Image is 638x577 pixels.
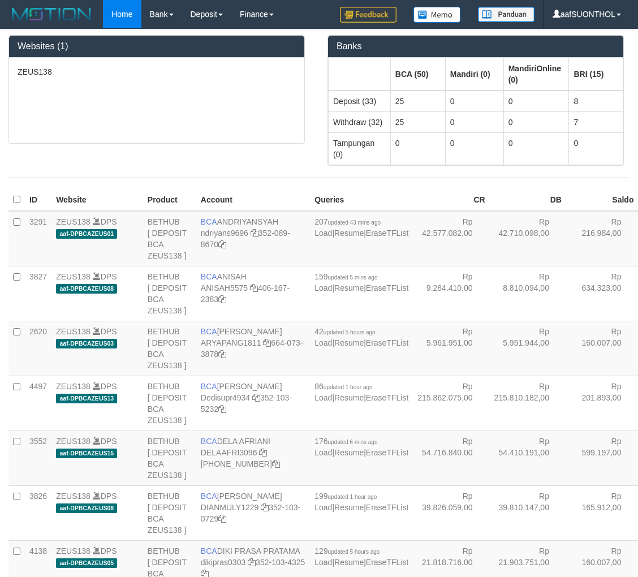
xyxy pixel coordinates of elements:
[329,111,391,132] td: Withdraw (32)
[314,338,332,347] a: Load
[340,7,396,23] img: Feedback.jpg
[196,266,310,321] td: ANISAH 406-167-2383
[366,503,408,512] a: EraseTFList
[25,430,51,485] td: 3552
[328,274,378,281] span: updated 5 mins ago
[201,558,245,567] a: dikipras0303
[56,449,117,458] span: aaf-DPBCAZEUS15
[201,382,217,391] span: BCA
[329,91,391,112] td: Deposit (33)
[201,338,261,347] a: ARYAPANG1811
[143,321,196,376] td: BETHUB [ DEPOSIT BCA ZEUS138 ]
[51,189,143,211] th: Website
[25,211,51,266] td: 3291
[201,229,248,238] a: ndriyans9696
[25,485,51,540] td: 3826
[25,189,51,211] th: ID
[8,6,94,23] img: MOTION_logo.png
[366,283,408,292] a: EraseTFList
[490,211,566,266] td: Rp 42.710.098,00
[314,503,332,512] a: Load
[196,430,310,485] td: DELA AFRIANI [PHONE_NUMBER]
[328,219,381,226] span: updated 43 mins ago
[503,111,569,132] td: 0
[569,132,623,165] td: 0
[201,327,217,336] span: BCA
[314,382,372,391] span: 86
[366,338,408,347] a: EraseTFList
[445,58,503,91] th: Group: activate to sort column ascending
[390,91,445,112] td: 25
[334,283,364,292] a: Resume
[196,321,310,376] td: [PERSON_NAME] 664-073-3878
[314,217,408,238] span: | |
[328,549,380,555] span: updated 5 hours ago
[314,327,375,336] span: 42
[314,217,381,226] span: 207
[390,111,445,132] td: 25
[314,437,408,457] span: | |
[569,58,623,91] th: Group: activate to sort column ascending
[314,393,332,402] a: Load
[413,189,489,211] th: CR
[314,437,377,446] span: 176
[143,485,196,540] td: BETHUB [ DEPOSIT BCA ZEUS138 ]
[201,217,217,226] span: BCA
[56,492,90,501] a: ZEUS138
[334,338,364,347] a: Resume
[143,376,196,430] td: BETHUB [ DEPOSIT BCA ZEUS138 ]
[310,189,413,211] th: Queries
[445,91,503,112] td: 0
[314,272,408,292] span: | |
[366,393,408,402] a: EraseTFList
[366,558,408,567] a: EraseTFList
[314,492,408,512] span: | |
[51,376,143,430] td: DPS
[314,229,332,238] a: Load
[503,132,569,165] td: 0
[390,132,445,165] td: 0
[490,321,566,376] td: Rp 5.951.944,00
[196,376,310,430] td: [PERSON_NAME] 352-103-5232
[56,437,90,446] a: ZEUS138
[25,376,51,430] td: 4497
[56,382,90,391] a: ZEUS138
[413,321,489,376] td: Rp 5.961.951,00
[366,448,408,457] a: EraseTFList
[56,558,117,568] span: aaf-DPBCAZEUS05
[201,448,257,457] a: DELAAFRI3096
[334,503,364,512] a: Resume
[314,283,332,292] a: Load
[201,503,258,512] a: DIANMULY1229
[328,494,377,500] span: updated 1 hour ago
[329,58,391,91] th: Group: activate to sort column ascending
[413,7,461,23] img: Button%20Memo.svg
[478,7,534,22] img: panduan.png
[56,217,90,226] a: ZEUS138
[413,211,489,266] td: Rp 42.577.082,00
[503,58,569,91] th: Group: activate to sort column ascending
[390,58,445,91] th: Group: activate to sort column ascending
[314,546,380,556] span: 129
[56,284,117,294] span: aaf-DPBCAZEUS08
[314,546,408,567] span: | |
[56,546,90,556] a: ZEUS138
[56,327,90,336] a: ZEUS138
[51,321,143,376] td: DPS
[143,189,196,211] th: Product
[490,485,566,540] td: Rp 39.810.147,00
[314,272,377,281] span: 159
[569,111,623,132] td: 7
[56,394,117,403] span: aaf-DPBCAZEUS13
[201,437,217,446] span: BCA
[334,448,364,457] a: Resume
[503,91,569,112] td: 0
[196,211,310,266] td: ANDRIYANSYAH 352-089-8670
[569,91,623,112] td: 8
[56,339,117,348] span: aaf-DPBCAZEUS03
[51,485,143,540] td: DPS
[413,485,489,540] td: Rp 39.826.059,00
[25,266,51,321] td: 3827
[18,41,296,51] h3: Websites (1)
[324,329,376,335] span: updated 5 hours ago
